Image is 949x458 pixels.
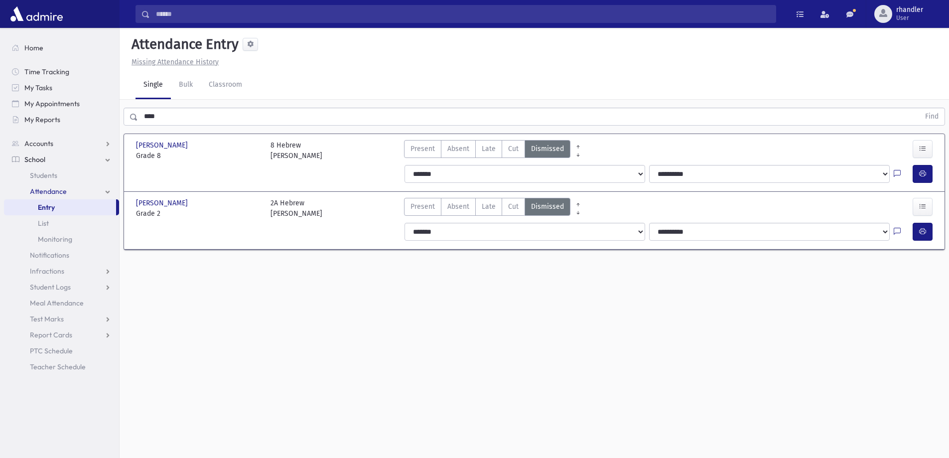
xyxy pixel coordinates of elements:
[531,201,564,212] span: Dismissed
[271,140,322,161] div: 8 Hebrew [PERSON_NAME]
[4,80,119,96] a: My Tasks
[24,155,45,164] span: School
[4,359,119,375] a: Teacher Schedule
[30,314,64,323] span: Test Marks
[508,201,519,212] span: Cut
[447,201,469,212] span: Absent
[4,183,119,199] a: Attendance
[24,67,69,76] span: Time Tracking
[508,144,519,154] span: Cut
[4,167,119,183] a: Students
[30,362,86,371] span: Teacher Schedule
[136,151,261,161] span: Grade 8
[4,343,119,359] a: PTC Schedule
[30,346,73,355] span: PTC Schedule
[38,203,55,212] span: Entry
[30,330,72,339] span: Report Cards
[4,263,119,279] a: Infractions
[30,299,84,307] span: Meal Attendance
[4,152,119,167] a: School
[447,144,469,154] span: Absent
[8,4,65,24] img: AdmirePro
[136,198,190,208] span: [PERSON_NAME]
[132,58,219,66] u: Missing Attendance History
[171,71,201,99] a: Bulk
[4,279,119,295] a: Student Logs
[919,108,945,125] button: Find
[4,311,119,327] a: Test Marks
[404,140,570,161] div: AttTypes
[410,144,435,154] span: Present
[24,115,60,124] span: My Reports
[4,199,116,215] a: Entry
[38,219,49,228] span: List
[30,283,71,292] span: Student Logs
[136,208,261,219] span: Grade 2
[30,251,69,260] span: Notifications
[30,187,67,196] span: Attendance
[4,231,119,247] a: Monitoring
[271,198,322,219] div: 2A Hebrew [PERSON_NAME]
[128,36,239,53] h5: Attendance Entry
[30,267,64,276] span: Infractions
[150,5,776,23] input: Search
[531,144,564,154] span: Dismissed
[24,139,53,148] span: Accounts
[24,43,43,52] span: Home
[24,83,52,92] span: My Tasks
[4,215,119,231] a: List
[38,235,72,244] span: Monitoring
[4,40,119,56] a: Home
[896,14,923,22] span: User
[4,64,119,80] a: Time Tracking
[30,171,57,180] span: Students
[24,99,80,108] span: My Appointments
[4,247,119,263] a: Notifications
[4,295,119,311] a: Meal Attendance
[410,201,435,212] span: Present
[201,71,250,99] a: Classroom
[136,71,171,99] a: Single
[404,198,570,219] div: AttTypes
[4,96,119,112] a: My Appointments
[482,201,496,212] span: Late
[4,112,119,128] a: My Reports
[4,136,119,152] a: Accounts
[896,6,923,14] span: rhandler
[482,144,496,154] span: Late
[4,327,119,343] a: Report Cards
[136,140,190,151] span: [PERSON_NAME]
[128,58,219,66] a: Missing Attendance History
